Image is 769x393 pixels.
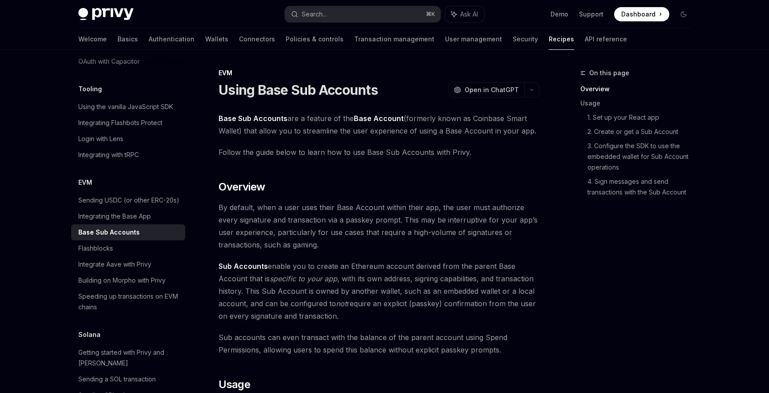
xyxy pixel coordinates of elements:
[354,114,404,123] a: Base Account
[78,275,166,286] div: Building on Morpho with Privy
[336,299,347,308] em: not
[445,6,484,22] button: Ask AI
[465,85,519,94] span: Open in ChatGPT
[239,28,275,50] a: Connectors
[513,28,538,50] a: Security
[286,28,344,50] a: Policies & controls
[71,240,185,256] a: Flashblocks
[71,147,185,163] a: Integrating with tRPC
[205,28,228,50] a: Wallets
[219,331,539,356] span: Sub accounts can even transact with the balance of the parent account using Spend Permissions, al...
[78,243,113,254] div: Flashblocks
[285,6,441,22] button: Search...⌘K
[117,28,138,50] a: Basics
[71,272,185,288] a: Building on Morpho with Privy
[580,82,698,96] a: Overview
[71,224,185,240] a: Base Sub Accounts
[549,28,574,50] a: Recipes
[621,10,656,19] span: Dashboard
[550,10,568,19] a: Demo
[219,112,539,137] span: are a feature of the (formerly known as Coinbase Smart Wallet) that allow you to streamline the u...
[71,115,185,131] a: Integrating Flashbots Protect
[219,180,265,194] span: Overview
[71,371,185,387] a: Sending a SOL transaction
[78,329,101,340] h5: Solana
[219,201,539,251] span: By default, when a user uses their Base Account within their app, the user must authorize every s...
[78,259,151,270] div: Integrate Aave with Privy
[78,84,102,94] h5: Tooling
[448,82,524,97] button: Open in ChatGPT
[219,114,287,123] a: Base Sub Accounts
[589,68,629,78] span: On this page
[78,177,92,188] h5: EVM
[78,150,139,160] div: Integrating with tRPC
[579,10,603,19] a: Support
[71,192,185,208] a: Sending USDC (or other ERC-20s)
[71,288,185,315] a: Speeding up transactions on EVM chains
[219,146,539,158] span: Follow the guide below to learn how to use Base Sub Accounts with Privy.
[78,211,151,222] div: Integrating the Base App
[354,28,434,50] a: Transaction management
[445,28,502,50] a: User management
[587,110,698,125] a: 1. Set up your React app
[78,101,173,112] div: Using the vanilla JavaScript SDK
[587,125,698,139] a: 2. Create or get a Sub Account
[78,134,123,144] div: Login with Lens
[71,99,185,115] a: Using the vanilla JavaScript SDK
[78,8,134,20] img: dark logo
[219,69,539,77] div: EVM
[71,344,185,371] a: Getting started with Privy and [PERSON_NAME]
[587,174,698,199] a: 4. Sign messages and send transactions with the Sub Account
[219,262,268,271] a: Sub Accounts
[78,28,107,50] a: Welcome
[614,7,669,21] a: Dashboard
[219,377,250,392] span: Usage
[78,374,156,385] div: Sending a SOL transaction
[676,7,691,21] button: Toggle dark mode
[78,347,180,369] div: Getting started with Privy and [PERSON_NAME]
[71,208,185,224] a: Integrating the Base App
[78,227,140,238] div: Base Sub Accounts
[149,28,194,50] a: Authentication
[219,82,378,98] h1: Using Base Sub Accounts
[426,11,435,18] span: ⌘ K
[78,117,162,128] div: Integrating Flashbots Protect
[302,9,327,20] div: Search...
[219,260,539,322] span: enable you to create an Ethereum account derived from the parent Base Account that is , with its ...
[580,96,698,110] a: Usage
[460,10,478,19] span: Ask AI
[270,274,337,283] em: specific to your app
[587,139,698,174] a: 3. Configure the SDK to use the embedded wallet for Sub Account operations
[71,131,185,147] a: Login with Lens
[78,195,179,206] div: Sending USDC (or other ERC-20s)
[78,291,180,312] div: Speeding up transactions on EVM chains
[585,28,627,50] a: API reference
[71,256,185,272] a: Integrate Aave with Privy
